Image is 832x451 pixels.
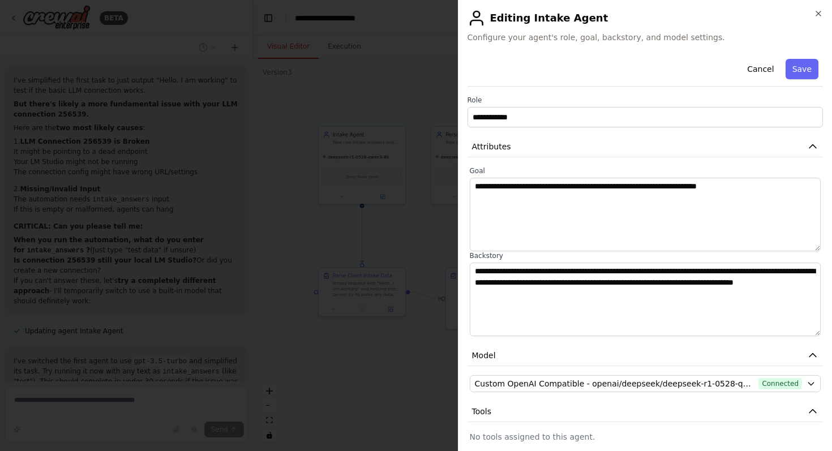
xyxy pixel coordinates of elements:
[758,378,802,389] span: Connected
[470,375,821,392] button: Custom OpenAI Compatible - openai/deepseek/deepseek-r1-0528-qwen3-8b (Local LM Studio)Connected
[472,141,511,152] span: Attributes
[468,136,824,157] button: Attributes
[472,350,496,361] span: Model
[468,9,824,27] h2: Editing Intake Agent
[470,251,821,260] label: Backstory
[740,59,780,79] button: Cancel
[786,59,818,79] button: Save
[468,401,824,422] button: Tools
[468,96,824,105] label: Role
[470,166,821,175] label: Goal
[468,32,824,43] span: Configure your agent's role, goal, backstory, and model settings.
[472,406,492,417] span: Tools
[475,378,754,389] span: Custom OpenAI Compatible - openai/deepseek/deepseek-r1-0528-qwen3-8b (Local LM Studio)
[468,345,824,366] button: Model
[470,431,821,443] p: No tools assigned to this agent.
